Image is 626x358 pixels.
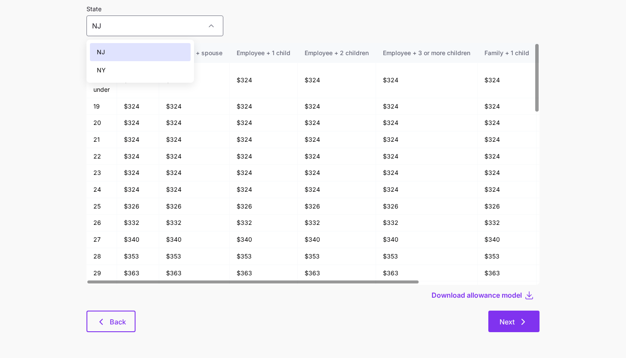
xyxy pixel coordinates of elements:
[159,63,230,98] td: $324
[432,290,524,300] button: Download allowance model
[117,231,159,248] td: $340
[117,265,159,282] td: $363
[478,115,537,131] td: $324
[376,98,478,115] td: $324
[376,265,478,282] td: $363
[230,198,298,215] td: $326
[488,311,540,332] button: Next
[298,98,376,115] td: $324
[478,98,537,115] td: $324
[298,115,376,131] td: $324
[376,115,478,131] td: $324
[298,265,376,282] td: $363
[159,265,230,282] td: $363
[86,148,117,165] td: 22
[478,198,537,215] td: $326
[298,248,376,265] td: $353
[159,115,230,131] td: $324
[159,198,230,215] td: $326
[298,63,376,98] td: $324
[97,47,105,57] span: NJ
[86,215,117,231] td: 26
[298,215,376,231] td: $332
[230,63,298,98] td: $324
[230,148,298,165] td: $324
[117,198,159,215] td: $326
[117,98,159,115] td: $324
[478,265,537,282] td: $363
[500,317,515,327] span: Next
[86,248,117,265] td: 28
[86,231,117,248] td: 27
[478,63,537,98] td: $324
[166,48,222,58] div: Employee + spouse
[376,165,478,181] td: $324
[478,165,537,181] td: $324
[117,181,159,198] td: $324
[298,181,376,198] td: $324
[159,98,230,115] td: $324
[159,248,230,265] td: $353
[230,115,298,131] td: $324
[376,181,478,198] td: $324
[484,48,529,58] div: Family + 1 child
[376,131,478,148] td: $324
[86,165,117,181] td: 23
[159,215,230,231] td: $332
[159,181,230,198] td: $324
[298,148,376,165] td: $324
[117,131,159,148] td: $324
[86,181,117,198] td: 24
[86,131,117,148] td: 21
[298,165,376,181] td: $324
[376,215,478,231] td: $332
[376,198,478,215] td: $326
[432,290,522,300] span: Download allowance model
[86,4,102,14] label: State
[376,248,478,265] td: $353
[230,165,298,181] td: $324
[478,215,537,231] td: $332
[230,131,298,148] td: $324
[478,248,537,265] td: $353
[86,198,117,215] td: 25
[86,311,136,332] button: Back
[86,16,223,36] input: Select a state
[478,148,537,165] td: $324
[117,115,159,131] td: $324
[237,48,290,58] div: Employee + 1 child
[97,65,106,75] span: NY
[230,248,298,265] td: $353
[298,231,376,248] td: $340
[86,115,117,131] td: 20
[86,281,117,298] td: 30
[298,198,376,215] td: $326
[230,98,298,115] td: $324
[305,48,369,58] div: Employee + 2 children
[230,215,298,231] td: $332
[383,48,470,58] div: Employee + 3 or more children
[376,63,478,98] td: $324
[110,317,126,327] span: Back
[86,265,117,282] td: 29
[478,181,537,198] td: $324
[230,231,298,248] td: $340
[86,98,117,115] td: 19
[159,165,230,181] td: $324
[117,248,159,265] td: $353
[230,265,298,282] td: $363
[117,165,159,181] td: $324
[117,215,159,231] td: $332
[159,131,230,148] td: $324
[376,231,478,248] td: $340
[117,148,159,165] td: $324
[478,131,537,148] td: $324
[230,181,298,198] td: $324
[376,148,478,165] td: $324
[478,231,537,248] td: $340
[298,131,376,148] td: $324
[159,231,230,248] td: $340
[159,148,230,165] td: $324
